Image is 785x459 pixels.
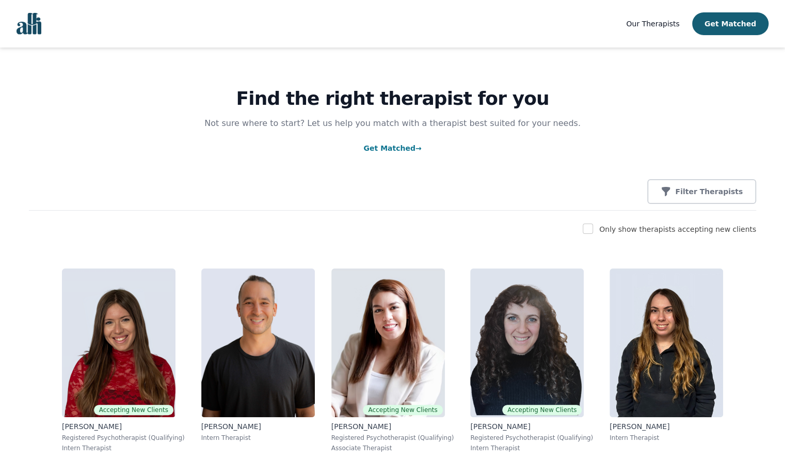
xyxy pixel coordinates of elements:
label: Only show therapists accepting new clients [599,225,756,233]
img: Mariangela_Servello [610,268,723,417]
p: [PERSON_NAME] [201,421,315,432]
span: Accepting New Clients [363,405,442,415]
button: Filter Therapists [647,179,756,204]
img: Ava_Pouyandeh [331,268,445,417]
a: Our Therapists [626,18,679,30]
button: Get Matched [692,12,768,35]
p: Registered Psychotherapist (Qualifying) [470,434,593,442]
p: Filter Therapists [675,186,743,197]
a: Get Matched [363,144,421,152]
span: → [415,144,422,152]
span: Accepting New Clients [502,405,582,415]
img: alli logo [17,13,41,35]
span: Accepting New Clients [94,405,173,415]
p: [PERSON_NAME] [331,421,454,432]
p: Not sure where to start? Let us help you match with a therapist best suited for your needs. [195,117,591,130]
p: Registered Psychotherapist (Qualifying) [62,434,185,442]
p: Registered Psychotherapist (Qualifying) [331,434,454,442]
p: Intern Therapist [62,444,185,452]
h1: Find the right therapist for you [29,88,756,109]
img: Alisha_Levine [62,268,175,417]
img: Shira_Blake [470,268,584,417]
p: [PERSON_NAME] [610,421,723,432]
p: [PERSON_NAME] [470,421,593,432]
p: Associate Therapist [331,444,454,452]
span: Our Therapists [626,20,679,28]
p: [PERSON_NAME] [62,421,185,432]
p: Intern Therapist [610,434,723,442]
img: Kavon_Banejad [201,268,315,417]
p: Intern Therapist [470,444,593,452]
p: Intern Therapist [201,434,315,442]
